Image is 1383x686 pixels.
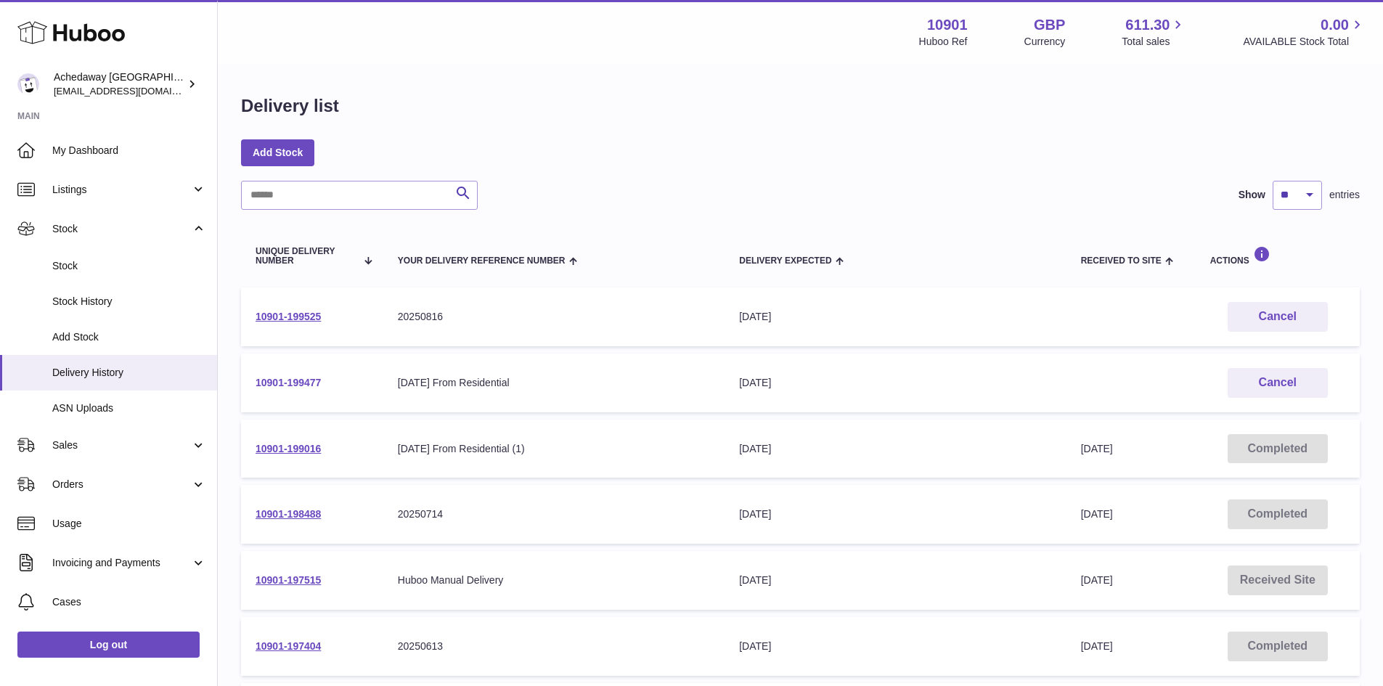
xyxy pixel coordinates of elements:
[739,376,1051,390] div: [DATE]
[52,183,191,197] span: Listings
[927,15,968,35] strong: 10901
[398,256,566,266] span: Your Delivery Reference Number
[256,311,321,322] a: 10901-199525
[398,573,710,587] div: Huboo Manual Delivery
[54,85,213,97] span: [EMAIL_ADDRESS][DOMAIN_NAME]
[739,640,1051,653] div: [DATE]
[1081,640,1113,652] span: [DATE]
[52,595,206,609] span: Cases
[739,310,1051,324] div: [DATE]
[52,259,206,273] span: Stock
[241,94,339,118] h1: Delivery list
[1243,15,1366,49] a: 0.00 AVAILABLE Stock Total
[1243,35,1366,49] span: AVAILABLE Stock Total
[256,247,356,266] span: Unique Delivery Number
[1228,302,1328,332] button: Cancel
[1122,35,1186,49] span: Total sales
[1228,368,1328,398] button: Cancel
[1081,443,1113,454] span: [DATE]
[1210,246,1345,266] div: Actions
[398,376,710,390] div: [DATE] From Residential
[54,70,184,98] div: Achedaway [GEOGRAPHIC_DATA]
[52,222,191,236] span: Stock
[1081,574,1113,586] span: [DATE]
[1081,508,1113,520] span: [DATE]
[52,556,191,570] span: Invoicing and Payments
[919,35,968,49] div: Huboo Ref
[1239,188,1265,202] label: Show
[256,640,321,652] a: 10901-197404
[398,640,710,653] div: 20250613
[256,508,321,520] a: 10901-198488
[52,438,191,452] span: Sales
[52,366,206,380] span: Delivery History
[739,573,1051,587] div: [DATE]
[398,442,710,456] div: [DATE] From Residential (1)
[52,517,206,531] span: Usage
[1321,15,1349,35] span: 0.00
[256,574,321,586] a: 10901-197515
[739,507,1051,521] div: [DATE]
[1125,15,1170,35] span: 611.30
[1081,256,1162,266] span: Received to Site
[1024,35,1066,49] div: Currency
[739,442,1051,456] div: [DATE]
[1329,188,1360,202] span: entries
[739,256,831,266] span: Delivery Expected
[52,144,206,158] span: My Dashboard
[398,507,710,521] div: 20250714
[52,478,191,491] span: Orders
[1122,15,1186,49] a: 611.30 Total sales
[241,139,314,166] a: Add Stock
[1034,15,1065,35] strong: GBP
[256,377,321,388] a: 10901-199477
[17,73,39,95] img: admin@newpb.co.uk
[52,401,206,415] span: ASN Uploads
[52,295,206,309] span: Stock History
[52,330,206,344] span: Add Stock
[17,632,200,658] a: Log out
[256,443,321,454] a: 10901-199016
[398,310,710,324] div: 20250816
